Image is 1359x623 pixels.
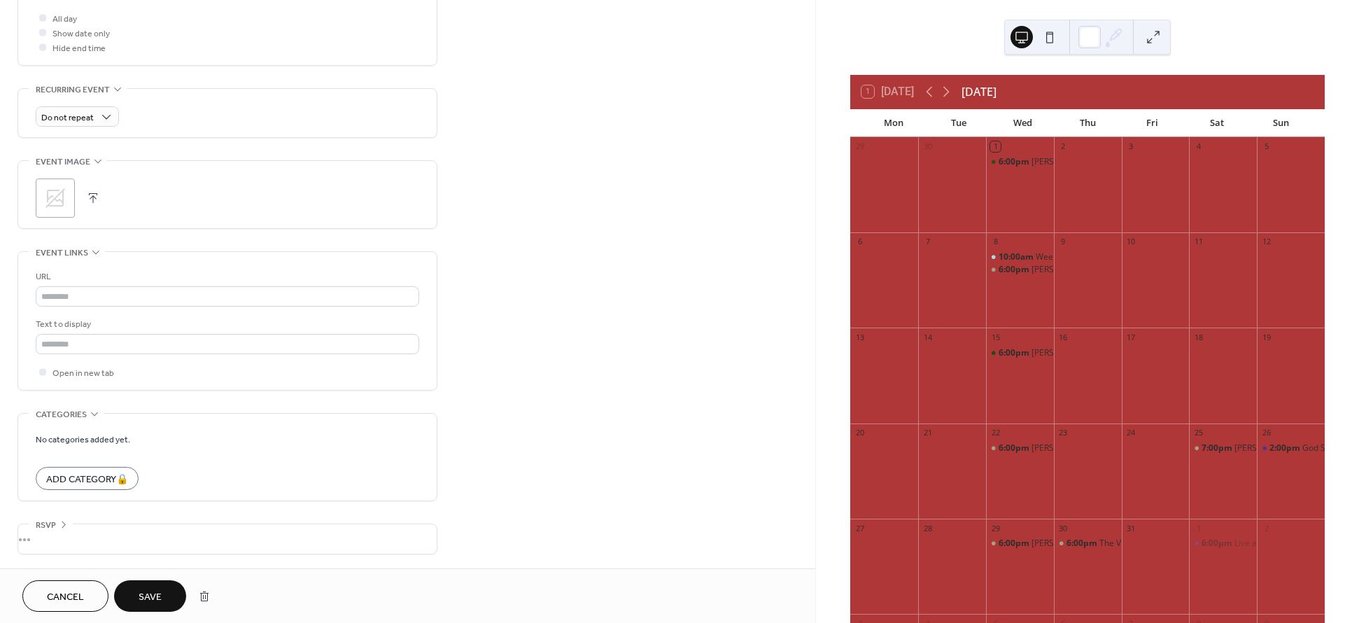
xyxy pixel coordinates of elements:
span: Save [139,590,162,605]
div: 1 [990,141,1001,152]
div: [PERSON_NAME] [1234,442,1300,454]
span: All day [52,12,77,27]
span: 6:00pm [999,538,1031,549]
div: 9 [1058,237,1069,247]
div: 7 [922,237,933,247]
div: Dave Taylor Hosts THE Wed Jam !!! [986,264,1054,276]
div: 30 [922,141,933,152]
div: 30 [1058,523,1069,533]
div: 12 [1261,237,1272,247]
div: 17 [1126,332,1136,342]
span: Open in new tab [52,366,114,381]
span: 6:00pm [1202,538,1234,549]
span: 6:00pm [999,442,1031,454]
div: 31 [1126,523,1136,533]
div: Fri [1120,109,1184,137]
div: 18 [1193,332,1204,342]
div: 25 [1193,428,1204,438]
div: [DATE] [962,83,997,100]
div: Kyle Knapp returns to host THE WED NIght JAM at The Village! [986,442,1054,454]
div: 3 [1126,141,1136,152]
div: ••• [18,524,437,554]
div: 26 [1261,428,1272,438]
div: God Speed Jimmy D! A Cincinnati Send-Off for a Local Legend! [1257,442,1325,454]
div: 14 [922,332,933,342]
div: Text to display [36,317,416,332]
div: 13 [854,332,865,342]
div: 22 [990,428,1001,438]
div: 1 [1193,523,1204,533]
button: Cancel [22,580,108,612]
div: Joe Ventre and friends return to Host THE Wed Night Jam at The Village Theater! [986,538,1054,549]
div: Weekly Wave: Mike Reeder [986,251,1054,263]
span: No categories added yet. [36,433,130,447]
div: Thu [1055,109,1120,137]
div: 6 [854,237,865,247]
div: The Village Theater Big Surf HowlOween Jam Bash!!! [1099,538,1302,549]
span: RSVP [36,518,56,533]
div: The Village Theater Big Surf HowlOween Jam Bash!!! [1054,538,1122,549]
div: [PERSON_NAME] Returns to Host The Wed NightJam ! [1031,347,1238,359]
div: [PERSON_NAME] Hosts THE Wed Jam !!! [1031,264,1185,276]
div: [PERSON_NAME] returns to host THE WED NIght JAM at [GEOGRAPHIC_DATA]! [1031,442,1335,454]
div: Noah Wotherspoon Returns to Host The Wed NightJam ! [986,347,1054,359]
button: Save [114,580,186,612]
span: 6:00pm [999,347,1031,359]
div: 2 [1058,141,1069,152]
div: 29 [990,523,1001,533]
div: 11 [1193,237,1204,247]
div: 15 [990,332,1001,342]
div: 28 [922,523,933,533]
span: 6:00pm [999,264,1031,276]
div: Frank Seta [1189,442,1257,454]
span: Cancel [47,590,84,605]
div: URL [36,269,416,284]
div: 24 [1126,428,1136,438]
div: 2 [1261,523,1272,533]
div: Live at The Village with Easy Mark and Them Moving Targets [1189,538,1257,549]
span: 10:00am [999,251,1036,263]
div: 27 [854,523,865,533]
div: [PERSON_NAME] of Jam Band [PERSON_NAME] Hosts The Wed Night Jam!! [1031,156,1319,168]
div: 23 [1058,428,1069,438]
div: 29 [854,141,865,152]
div: 16 [1058,332,1069,342]
div: Mon [861,109,926,137]
div: Wed [991,109,1055,137]
span: 7:00pm [1202,442,1234,454]
div: 8 [990,237,1001,247]
span: Categories [36,407,87,422]
div: 10 [1126,237,1136,247]
div: ; [36,178,75,218]
span: Hide end time [52,41,106,56]
span: Show date only [52,27,110,41]
span: Event image [36,155,90,169]
div: Mike Moroski of Jam Band Jovi Hosts The Wed Night Jam!! [986,156,1054,168]
div: 19 [1261,332,1272,342]
div: 5 [1261,141,1272,152]
div: 21 [922,428,933,438]
div: 4 [1193,141,1204,152]
span: 6:00pm [1066,538,1099,549]
span: 6:00pm [999,156,1031,168]
div: 20 [854,428,865,438]
div: Weekly Wave: [PERSON_NAME] [1036,251,1157,263]
div: Sun [1249,109,1314,137]
span: Event links [36,246,88,260]
span: Do not repeat [41,110,94,126]
span: 2:00pm [1269,442,1302,454]
div: Tue [926,109,990,137]
span: Recurring event [36,83,110,97]
div: Sat [1184,109,1248,137]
